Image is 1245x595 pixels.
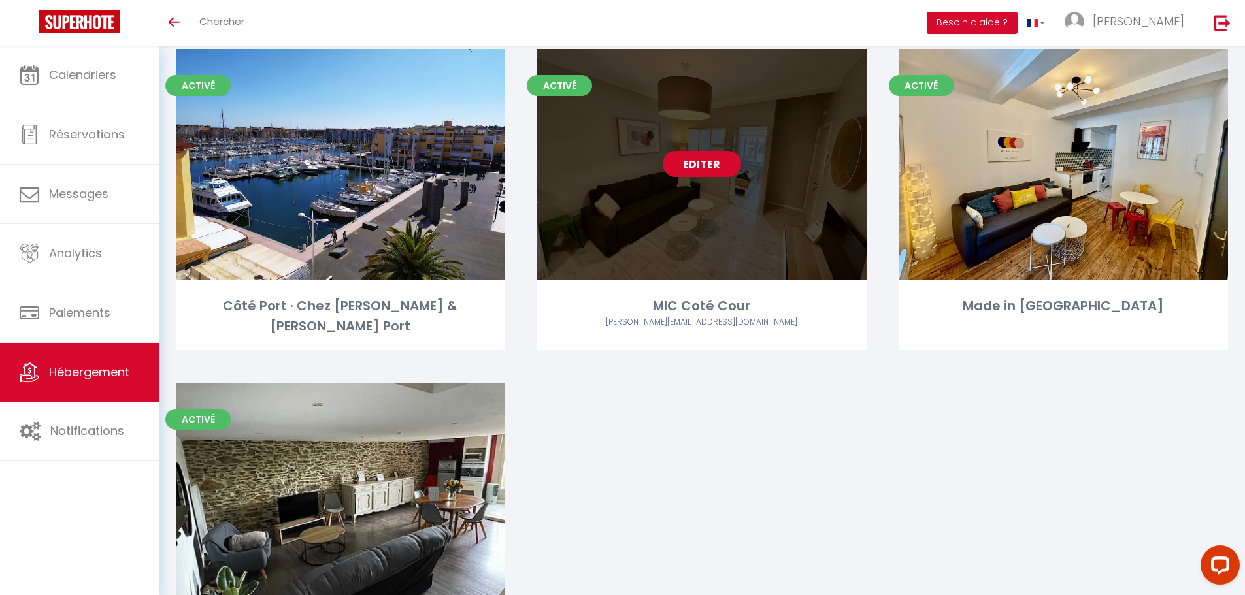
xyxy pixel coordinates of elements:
img: ... [1065,12,1084,31]
span: Analytics [49,245,102,261]
span: Messages [49,185,108,202]
img: Super Booking [39,10,120,33]
iframe: LiveChat chat widget [1190,540,1245,595]
span: Hébergement [49,364,129,380]
span: Paiements [49,304,110,321]
span: Activé [165,75,231,96]
div: Made in [GEOGRAPHIC_DATA] [899,296,1228,316]
span: Chercher [199,14,244,28]
span: [PERSON_NAME] [1093,13,1184,29]
a: Editer [301,485,380,511]
span: Réservations [49,126,125,142]
span: Notifications [50,423,124,439]
a: Editer [663,151,741,177]
span: Activé [527,75,592,96]
div: Côté Port · Chez [PERSON_NAME] & [PERSON_NAME] Port [176,296,505,337]
img: logout [1214,14,1231,31]
div: MIC Coté Cour [537,296,866,316]
div: Airbnb [537,316,866,329]
button: Besoin d'aide ? [927,12,1018,34]
a: Editer [301,151,380,177]
span: Calendriers [49,67,116,83]
a: Editer [1024,151,1103,177]
span: Activé [889,75,954,96]
span: Activé [165,409,231,430]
